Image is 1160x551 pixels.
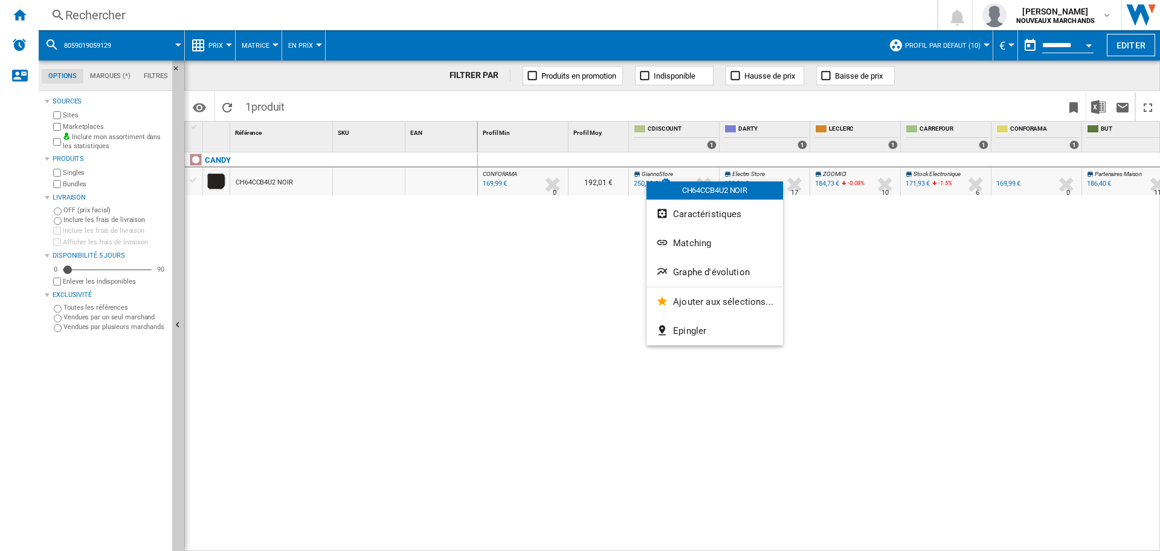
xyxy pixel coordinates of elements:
[646,229,783,258] button: Matching
[673,238,711,249] span: Matching
[646,287,783,316] button: Ajouter aux sélections...
[673,296,773,307] span: Ajouter aux sélections...
[673,325,706,336] span: Epingler
[646,316,783,345] button: Epingler...
[673,209,741,220] span: Caractéristiques
[673,267,750,278] span: Graphe d'évolution
[646,200,783,229] button: Caractéristiques
[646,181,783,200] div: CH64CCB4U2 NOIR
[646,258,783,287] button: Graphe d'évolution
